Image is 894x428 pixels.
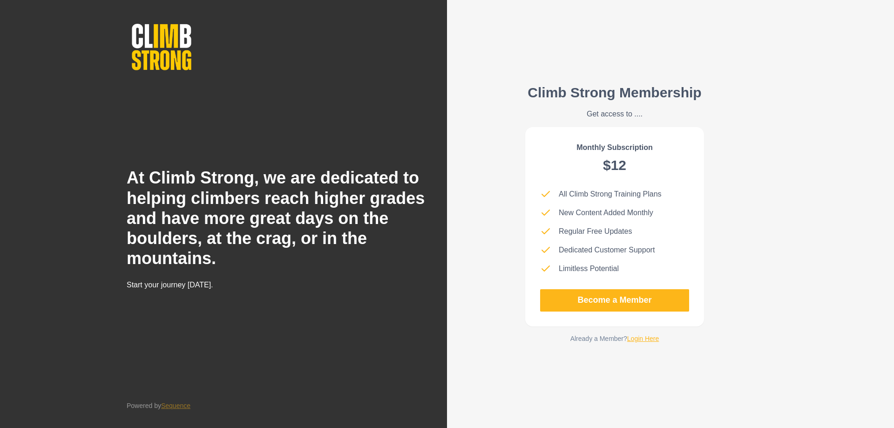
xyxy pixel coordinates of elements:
p: New Content Added Monthly [559,207,653,218]
img: Climb Strong Logo [127,19,196,75]
p: Monthly Subscription [576,142,653,153]
p: Limitless Potential [559,263,619,274]
a: Sequence [161,402,190,409]
a: Login Here [627,335,659,342]
h2: Climb Strong Membership [528,84,701,101]
p: Already a Member? [570,334,659,344]
p: Start your journey [DATE]. [127,279,335,291]
p: All Climb Strong Training Plans [559,189,662,200]
h2: $12 [603,157,626,174]
h2: At Climb Strong, we are dedicated to helping climbers reach higher grades and have more great day... [127,168,432,268]
p: Get access to .... [528,109,701,120]
p: Powered by [127,401,190,411]
p: Dedicated Customer Support [559,245,655,256]
p: Regular Free Updates [559,226,632,237]
a: Become a Member [540,289,689,312]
